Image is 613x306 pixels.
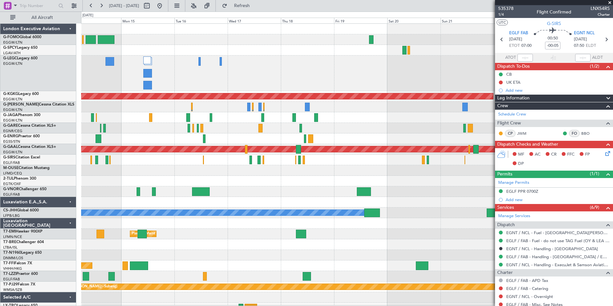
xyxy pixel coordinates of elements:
[3,187,46,191] a: G-VNORChallenger 650
[3,46,17,50] span: G-SPCY
[3,166,50,170] a: M-OUSECitation Mustang
[498,5,514,12] span: 535378
[3,208,39,212] a: CS-JHHGlobal 6000
[509,43,520,49] span: ETOT
[517,131,532,136] a: JWM
[3,208,17,212] span: CS-JHH
[3,283,35,286] a: T7-PJ29Falcon 7X
[581,131,596,136] a: BBO
[219,1,257,11] button: Refresh
[121,18,174,23] div: Mon 15
[574,30,595,37] span: EGNT NCL
[3,187,19,191] span: G-VNOR
[551,151,557,158] span: CR
[3,240,44,244] a: T7-BREChallenger 604
[506,262,610,268] a: EGNT / NCL - Handling - ExecuJet & Samson Aviation Services [GEOGRAPHIC_DATA] / NCL
[3,118,22,123] a: EGGW/LTN
[506,80,520,85] div: UK ETA
[3,266,22,271] a: VHHH/HKG
[132,229,193,239] div: Planned Maint [GEOGRAPHIC_DATA]
[498,180,529,186] a: Manage Permits
[586,43,596,49] span: ELDT
[506,278,548,283] a: EGLF / FAB - APD Tax
[506,230,610,235] a: EGNT / NCL - Fuel - [GEOGRAPHIC_DATA][PERSON_NAME] Fuel EGNT / NCL
[3,129,22,133] a: EGNR/CEG
[574,36,587,43] span: [DATE]
[3,245,18,250] a: LTBA/ISL
[3,287,22,292] a: WMSA/SZB
[3,213,20,218] a: LFPB/LBG
[3,51,21,55] a: LGAV/ATH
[229,4,256,8] span: Refresh
[3,156,15,159] span: G-SIRS
[3,166,19,170] span: M-OUSE
[591,12,610,17] span: Charter
[590,204,599,211] span: (6/9)
[3,150,22,155] a: EGGW/LTN
[17,15,68,20] span: All Aircraft
[498,213,530,219] a: Manage Services
[547,20,561,27] span: G-SIRS
[509,36,522,43] span: [DATE]
[506,246,598,251] a: EGNT / NCL - Handling - [GEOGRAPHIC_DATA]
[518,151,524,158] span: MF
[3,145,18,149] span: G-GAAL
[3,61,22,66] a: EGGW/LTN
[517,54,533,62] input: --:--
[3,283,18,286] span: T7-PJ29
[497,171,512,178] span: Permits
[3,261,32,265] a: T7-FFIFalcon 7X
[3,103,39,106] span: G-[PERSON_NAME]
[174,18,228,23] div: Tue 16
[3,240,16,244] span: T7-BRE
[498,111,526,118] a: Schedule Crew
[20,1,56,11] input: Trip Number
[497,95,530,102] span: Leg Information
[585,151,590,158] span: FP
[590,170,599,177] span: (1/1)
[506,197,610,202] div: Add new
[497,63,530,70] span: Dispatch To-Dos
[3,35,20,39] span: G-FOMO
[3,145,56,149] a: G-GAALCessna Citation XLS+
[387,18,441,23] div: Sat 20
[228,18,281,23] div: Wed 17
[3,46,38,50] a: G-SPCYLegacy 650
[3,156,40,159] a: G-SIRSCitation Excel
[592,55,603,61] span: ALDT
[3,124,56,128] a: G-GARECessna Citation XLS+
[3,182,21,186] a: EGTK/OXF
[68,18,122,23] div: Sun 14
[3,40,22,45] a: EGGW/LTN
[3,177,14,181] span: 2-TIJL
[3,230,16,234] span: T7-EMI
[3,272,38,276] a: T7-LZZIPraetor 600
[3,192,20,197] a: EGLF/FAB
[497,102,508,110] span: Crew
[3,171,22,176] a: LFMD/CEQ
[441,18,494,23] div: Sun 21
[3,56,17,60] span: G-LEGC
[3,134,40,138] a: G-ENRGPraetor 600
[281,18,334,23] div: Thu 18
[506,189,538,194] div: EGLF PPR 0700Z
[506,294,553,299] a: EGNT / NCL - Overnight
[590,63,599,70] span: (1/2)
[3,103,74,106] a: G-[PERSON_NAME]Cessna Citation XLS
[567,151,575,158] span: FFC
[3,139,20,144] a: EGSS/STN
[3,234,22,239] a: LFMN/NCE
[3,272,16,276] span: T7-LZZI
[535,151,541,158] span: AC
[506,286,548,291] a: EGLF / FAB - Catering
[82,13,93,18] div: [DATE]
[506,88,610,93] div: Add new
[518,161,524,167] span: DP
[506,254,610,259] a: EGLF / FAB - Handling - [GEOGRAPHIC_DATA] / EGLF / FAB
[591,5,610,12] span: LNX54RS
[109,3,139,9] span: [DATE] - [DATE]
[3,251,42,255] a: T7-N1960Legacy 650
[7,13,70,23] button: All Aircraft
[505,130,516,137] div: CP
[548,35,558,42] span: 00:50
